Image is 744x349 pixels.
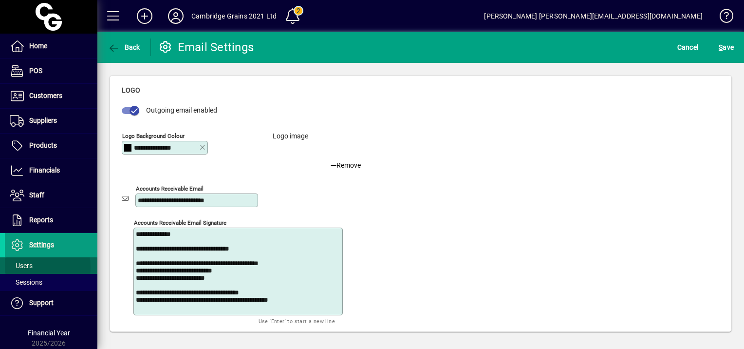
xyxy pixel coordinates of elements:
[5,208,97,233] a: Reports
[5,183,97,208] a: Staff
[5,257,97,274] a: Users
[331,160,361,171] span: Remove
[146,106,217,114] span: Outgoing email enabled
[160,7,191,25] button: Profile
[719,39,734,55] span: ave
[191,8,277,24] div: Cambridge Grains 2021 Ltd
[29,299,54,307] span: Support
[28,329,70,337] span: Financial Year
[716,39,736,56] button: Save
[10,278,42,286] span: Sessions
[134,219,226,226] mat-label: Accounts receivable email signature
[122,132,185,139] mat-label: Logo background colour
[675,39,701,56] button: Cancel
[136,185,204,192] mat-label: Accounts receivable email
[5,158,97,183] a: Financials
[122,86,140,94] span: Logo
[5,59,97,83] a: POS
[29,92,62,99] span: Customers
[29,216,53,224] span: Reports
[29,42,47,50] span: Home
[5,291,97,315] a: Support
[158,39,254,55] div: Email Settings
[712,2,732,34] a: Knowledge Base
[259,315,335,327] mat-hint: Use 'Enter' to start a new line
[719,43,723,51] span: S
[484,8,703,24] div: [PERSON_NAME] [PERSON_NAME][EMAIL_ADDRESS][DOMAIN_NAME]
[677,39,699,55] span: Cancel
[108,43,140,51] span: Back
[10,262,33,270] span: Users
[29,166,60,174] span: Financials
[5,34,97,58] a: Home
[29,141,57,149] span: Products
[29,67,42,75] span: POS
[265,131,316,170] label: Logo image
[5,84,97,108] a: Customers
[129,7,160,25] button: Add
[29,191,44,199] span: Staff
[5,274,97,291] a: Sessions
[29,241,54,249] span: Settings
[5,134,97,158] a: Products
[29,116,57,124] span: Suppliers
[327,153,365,170] button: Remove
[97,39,151,56] app-page-header-button: Back
[105,39,143,56] button: Back
[5,109,97,133] a: Suppliers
